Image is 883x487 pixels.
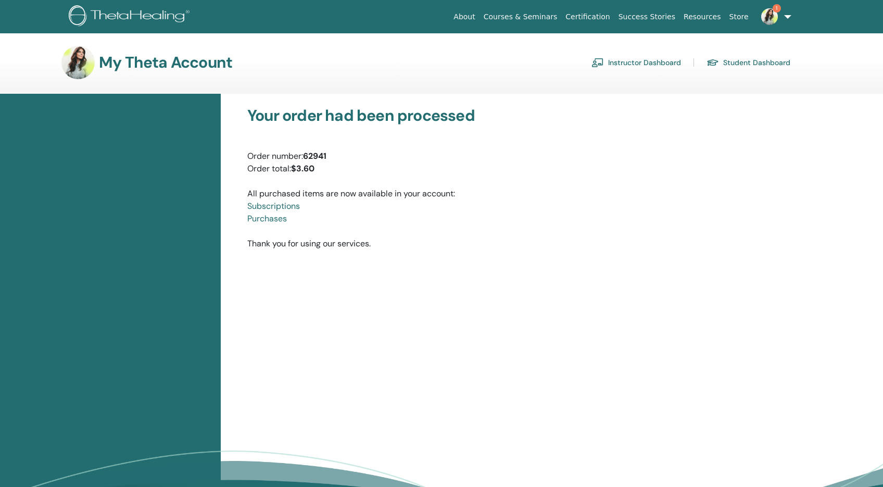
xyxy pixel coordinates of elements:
[247,175,800,225] div: All purchased items are now available in your account:
[480,7,562,27] a: Courses & Seminars
[291,163,314,174] strong: $3.60
[303,151,326,161] strong: 62941
[61,46,95,79] img: default.jpg
[247,106,800,125] h3: Your order had been processed
[239,106,808,250] div: Thank you for using our services.
[725,7,753,27] a: Store
[247,201,300,211] a: Subscriptions
[591,58,604,67] img: chalkboard-teacher.svg
[707,54,790,71] a: Student Dashboard
[591,54,681,71] a: Instructor Dashboard
[247,213,287,224] a: Purchases
[773,4,781,13] span: 1
[707,58,719,67] img: graduation-cap.svg
[99,53,232,72] h3: My Theta Account
[449,7,479,27] a: About
[247,163,800,175] div: Order total:
[614,7,679,27] a: Success Stories
[679,7,725,27] a: Resources
[247,150,800,163] div: Order number:
[761,8,778,25] img: default.jpg
[561,7,614,27] a: Certification
[69,5,193,29] img: logo.png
